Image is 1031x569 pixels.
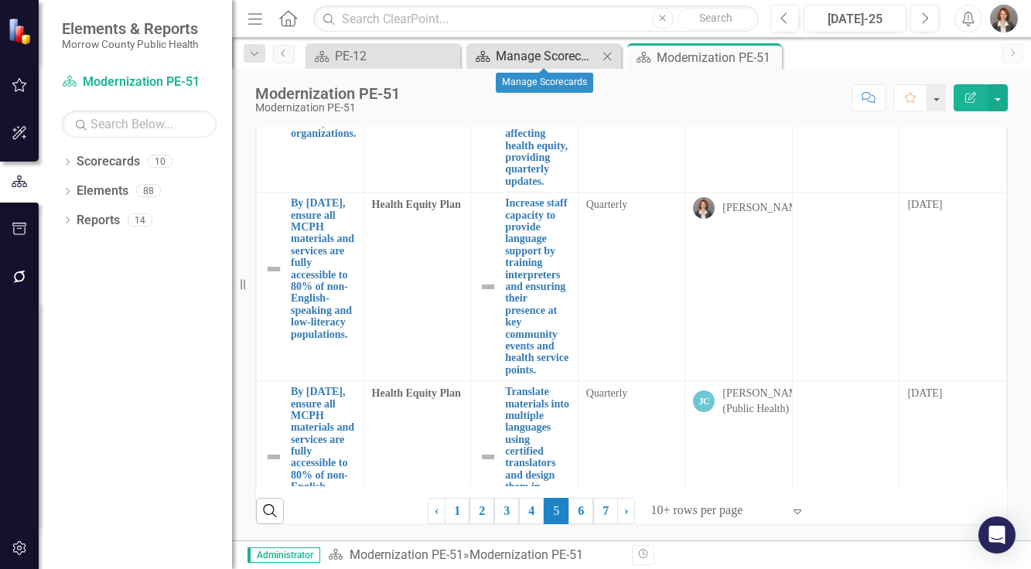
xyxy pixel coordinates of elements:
a: By [DATE], ensure all MCPH materials and services are fully accessible to 80% of non-English-spea... [291,386,356,529]
small: Morrow County Public Health [62,38,198,50]
div: [PERSON_NAME] [722,200,808,216]
img: Not Defined [265,260,283,278]
td: Double-Click to Edit Right Click for Context Menu [471,381,579,534]
a: Translate materials into multiple languages using certified translators and design them in simpli... [505,386,570,529]
td: Double-Click to Edit Right Click for Context Menu [257,381,364,534]
button: [DATE]-25 [804,5,906,32]
input: Search Below... [62,111,217,138]
span: Health Equity Plan [372,386,463,401]
span: Health Equity Plan [372,197,463,213]
img: Robin Canaday [693,197,715,219]
div: Modernization PE-51 [469,547,583,562]
a: 7 [593,498,618,524]
td: Double-Click to Edit [578,381,685,534]
span: ‹ [435,504,439,517]
span: › [624,504,628,517]
div: Open Intercom Messenger [978,516,1016,554]
td: Double-Click to Edit [900,381,1007,534]
a: Modernization PE-51 [350,547,463,562]
img: Not Defined [265,448,283,466]
div: [PERSON_NAME] (Public Health) [722,386,808,417]
div: 88 [136,185,161,198]
td: Double-Click to Edit Right Click for Context Menu [257,193,364,381]
td: Double-Click to Edit [364,193,471,381]
a: 4 [519,498,544,524]
input: Search ClearPoint... [313,5,759,32]
span: [DATE] [907,199,942,210]
a: 2 [469,498,494,524]
div: PE-12 [335,46,456,66]
div: Manage Scorecards [496,46,598,66]
a: Reports [77,212,120,230]
span: Elements & Reports [62,19,198,38]
a: Scorecards [77,153,140,171]
img: Robin Canaday [990,5,1018,32]
div: Quarterly [586,386,678,401]
td: Double-Click to Edit [792,193,900,381]
span: 5 [544,498,568,524]
a: Modernization PE-51 [62,73,217,91]
td: Double-Click to Edit Right Click for Context Menu [471,193,579,381]
img: Not Defined [479,448,497,466]
td: Double-Click to Edit [685,193,793,381]
a: Elements [77,182,128,200]
td: Double-Click to Edit [900,193,1007,381]
img: Not Defined [479,278,497,296]
div: [DATE]-25 [809,10,901,29]
div: » [328,547,620,564]
span: Search [699,12,732,24]
div: Quarterly [586,197,678,213]
div: 14 [128,213,152,227]
a: Manage Scorecards [470,46,598,66]
a: Increase staff capacity to provide language support by training interpreters and ensuring their p... [505,197,570,376]
a: By [DATE], ensure all MCPH materials and services are fully accessible to 80% of non-English-spea... [291,197,356,340]
td: Double-Click to Edit [364,381,471,534]
div: Manage Scorecards [496,73,593,93]
a: PE-12 [309,46,456,66]
div: Modernization PE-51 [255,102,400,114]
td: Double-Click to Edit [792,381,900,534]
div: 10 [148,155,172,169]
span: Administrator [248,547,320,563]
a: 6 [568,498,593,524]
td: Double-Click to Edit [578,193,685,381]
a: 3 [494,498,519,524]
button: Search [678,8,755,29]
img: ClearPoint Strategy [8,18,35,45]
div: JC [693,390,715,412]
span: [DATE] [907,387,942,399]
div: Modernization PE-51 [657,48,778,67]
a: 1 [445,498,469,524]
td: Double-Click to Edit [685,381,793,534]
div: Modernization PE-51 [255,85,400,102]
